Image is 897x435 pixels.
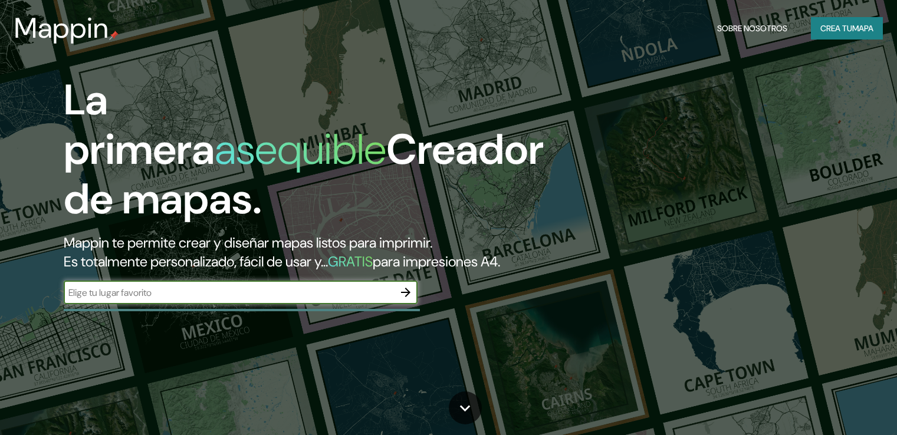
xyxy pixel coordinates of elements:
[215,122,386,177] font: asequible
[64,72,215,177] font: La primera
[811,17,883,39] button: Crea tumapa
[717,23,787,34] font: Sobre nosotros
[373,252,500,271] font: para impresiones A4.
[852,23,873,34] font: mapa
[712,17,792,39] button: Sobre nosotros
[64,286,394,299] input: Elige tu lugar favorito
[64,252,328,271] font: Es totalmente personalizado, fácil de usar y...
[14,9,109,47] font: Mappin
[109,31,119,40] img: pin de mapeo
[64,233,432,252] font: Mappin te permite crear y diseñar mapas listos para imprimir.
[820,23,852,34] font: Crea tu
[64,122,544,226] font: Creador de mapas.
[328,252,373,271] font: GRATIS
